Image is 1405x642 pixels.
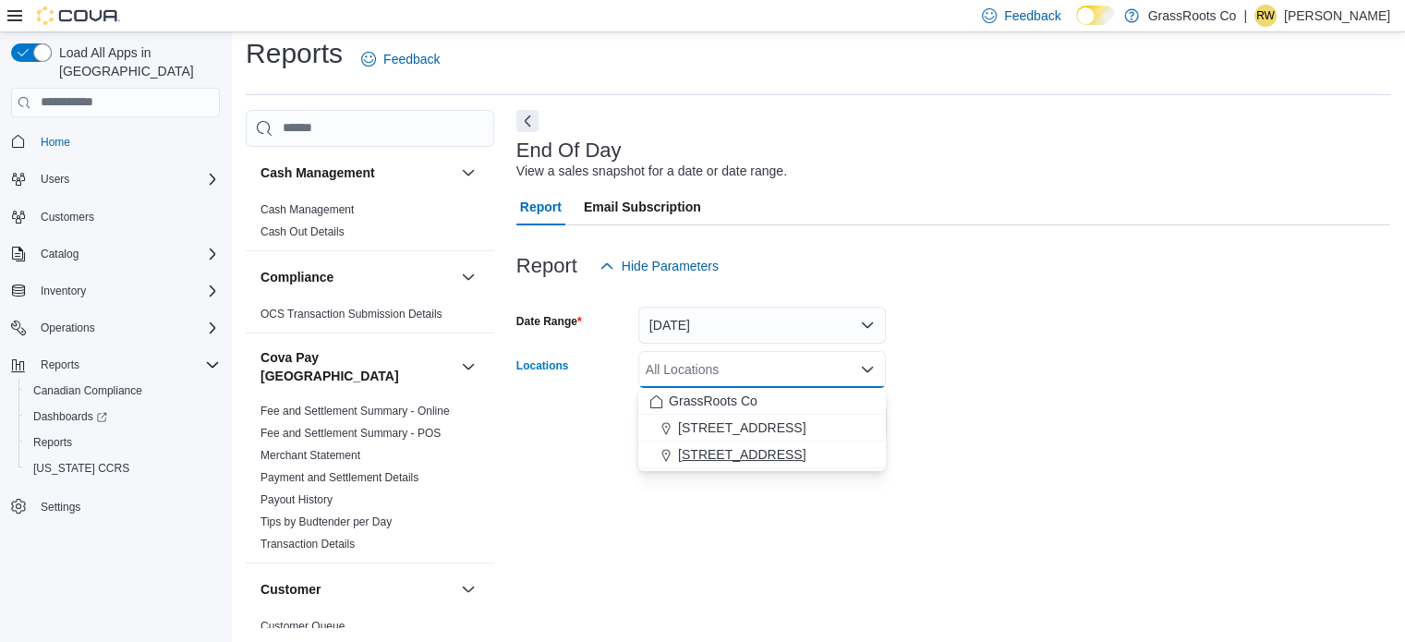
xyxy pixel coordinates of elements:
button: Customers [4,203,227,230]
button: [US_STATE] CCRS [18,455,227,481]
div: View a sales snapshot for a date or date range. [516,162,787,181]
span: Dark Mode [1076,25,1077,26]
span: Payout History [260,492,333,507]
span: Tips by Budtender per Day [260,515,392,529]
span: [STREET_ADDRESS] [678,418,805,437]
p: [PERSON_NAME] [1284,5,1390,27]
a: Fee and Settlement Summary - Online [260,405,450,418]
span: Reports [26,431,220,454]
span: Home [33,130,220,153]
button: GrassRoots Co [638,388,886,415]
span: Feedback [383,50,440,68]
span: Hide Parameters [622,257,719,275]
label: Locations [516,358,569,373]
span: Users [41,172,69,187]
span: Transaction Details [260,537,355,551]
h3: Report [516,255,577,277]
span: Operations [41,321,95,335]
span: Inventory [41,284,86,298]
span: Cash Management [260,202,354,217]
div: Rebecca Workman [1254,5,1277,27]
nav: Complex example [11,121,220,568]
a: Dashboards [18,404,227,430]
input: Dark Mode [1076,6,1115,25]
span: Users [33,168,220,190]
a: [US_STATE] CCRS [26,457,137,479]
button: Users [33,168,77,190]
button: Next [516,110,539,132]
a: Transaction Details [260,538,355,551]
a: Payout History [260,493,333,506]
a: Settings [33,496,88,518]
button: [DATE] [638,307,886,344]
span: Reports [33,354,220,376]
button: Catalog [33,243,86,265]
span: Customers [41,210,94,224]
button: Customer [260,580,454,599]
button: [STREET_ADDRESS] [638,442,886,468]
span: Canadian Compliance [26,380,220,402]
span: Catalog [41,247,79,261]
button: Reports [33,354,87,376]
a: Tips by Budtender per Day [260,515,392,528]
span: Washington CCRS [26,457,220,479]
button: Settings [4,492,227,519]
span: Settings [41,500,80,515]
img: Cova [37,6,120,25]
h3: End Of Day [516,139,622,162]
h3: Compliance [260,268,333,286]
span: Fee and Settlement Summary - POS [260,426,441,441]
span: Inventory [33,280,220,302]
button: Cova Pay [GEOGRAPHIC_DATA] [260,348,454,385]
button: [STREET_ADDRESS] [638,415,886,442]
a: Canadian Compliance [26,380,150,402]
span: Feedback [1004,6,1060,25]
p: GrassRoots Co [1148,5,1237,27]
span: Settings [33,494,220,517]
span: Merchant Statement [260,448,360,463]
span: OCS Transaction Submission Details [260,307,442,321]
h3: Customer [260,580,321,599]
a: OCS Transaction Submission Details [260,308,442,321]
button: Compliance [260,268,454,286]
a: Feedback [354,41,447,78]
span: [STREET_ADDRESS] [678,445,805,464]
label: Date Range [516,314,582,329]
button: Compliance [457,266,479,288]
span: Home [41,135,70,150]
span: Operations [33,317,220,339]
span: [US_STATE] CCRS [33,461,129,476]
button: Hide Parameters [592,248,726,285]
span: RW [1256,5,1275,27]
div: Compliance [246,303,494,333]
div: Cova Pay [GEOGRAPHIC_DATA] [246,400,494,563]
span: Dashboards [26,406,220,428]
span: Canadian Compliance [33,383,142,398]
h3: Cash Management [260,164,375,182]
a: Fee and Settlement Summary - POS [260,427,441,440]
button: Canadian Compliance [18,378,227,404]
span: Customer Queue [260,619,345,634]
a: Customers [33,206,102,228]
button: Reports [18,430,227,455]
div: Choose from the following options [638,388,886,468]
button: Home [4,128,227,155]
span: Fee and Settlement Summary - Online [260,404,450,418]
button: Customer [457,578,479,600]
button: Reports [4,352,227,378]
button: Inventory [4,278,227,304]
a: Cash Out Details [260,225,345,238]
button: Cash Management [260,164,454,182]
span: Reports [33,435,72,450]
button: Inventory [33,280,93,302]
span: Cash Out Details [260,224,345,239]
a: Home [33,131,78,153]
a: Merchant Statement [260,449,360,462]
a: Cash Management [260,203,354,216]
a: Payment and Settlement Details [260,471,418,484]
button: Close list of options [860,362,875,377]
span: Catalog [33,243,220,265]
span: Email Subscription [584,188,701,225]
span: Customers [33,205,220,228]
